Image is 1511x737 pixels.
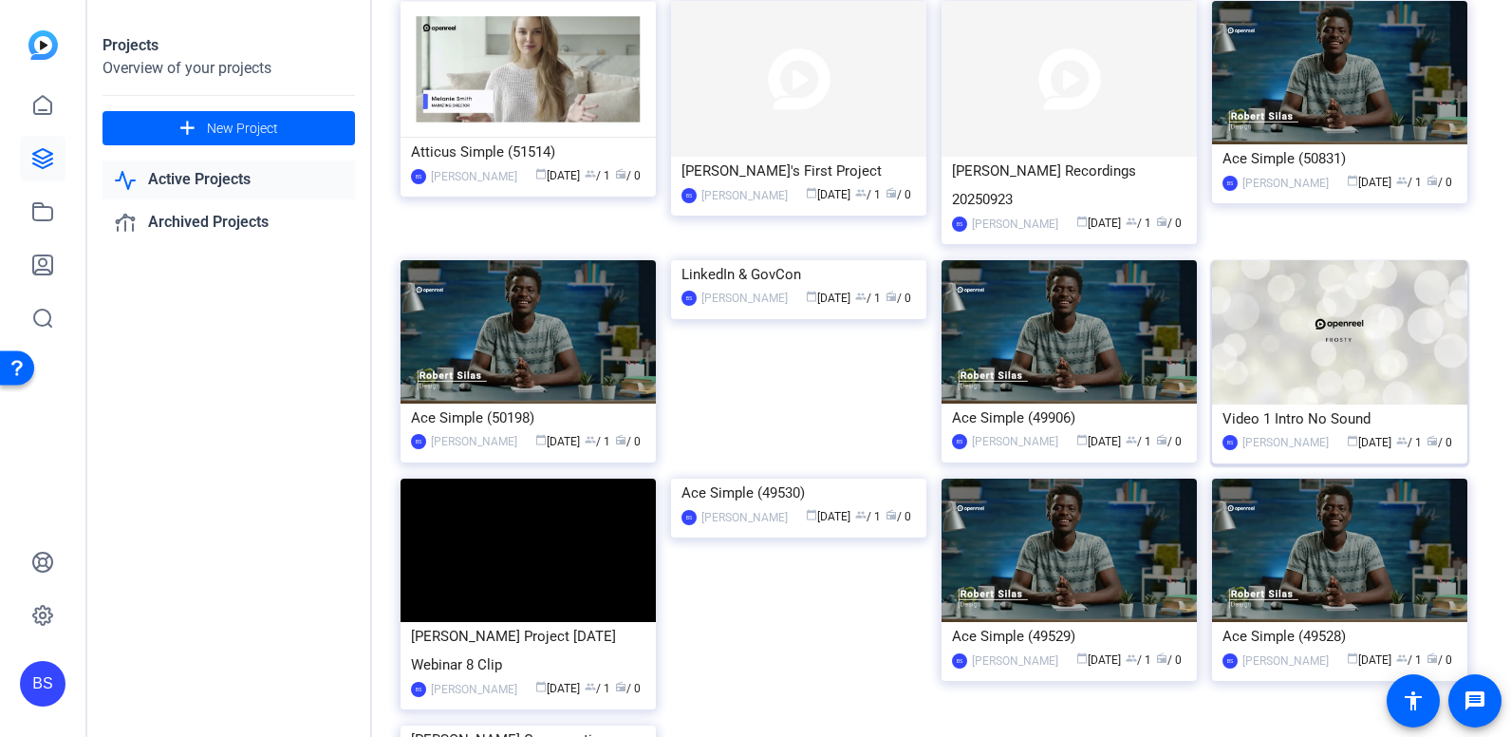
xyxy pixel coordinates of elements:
span: calendar_today [1347,175,1358,186]
span: calendar_today [1076,216,1088,227]
span: [DATE] [1347,653,1391,667]
div: LinkedIn & GovCon [681,260,916,289]
div: BS [952,434,967,449]
span: calendar_today [535,434,547,445]
div: [PERSON_NAME] [431,432,517,451]
mat-icon: message [1464,690,1486,712]
span: [DATE] [806,292,850,305]
div: [PERSON_NAME] [701,508,788,527]
span: radio [1427,435,1438,446]
div: BS [1222,176,1238,191]
span: / 0 [615,435,641,448]
span: / 1 [1126,217,1151,230]
span: radio [1427,175,1438,186]
div: Overview of your projects [103,57,355,80]
div: BS [681,291,697,306]
span: group [855,291,867,302]
span: calendar_today [806,187,817,198]
span: group [1126,216,1137,227]
span: calendar_today [806,509,817,520]
span: / 1 [1126,653,1151,667]
span: / 1 [1396,176,1422,189]
div: Atticus Simple (51514) [411,138,645,166]
div: BS [411,682,426,697]
div: [PERSON_NAME] Project [DATE] Webinar 8 Clip [411,622,645,679]
span: group [1396,175,1408,186]
div: BS [411,434,426,449]
span: / 0 [1156,435,1182,448]
div: [PERSON_NAME] [431,167,517,186]
span: calendar_today [806,291,817,302]
div: Ace Simple (50831) [1222,144,1457,173]
span: / 0 [615,682,641,695]
div: [PERSON_NAME] [1242,174,1329,193]
span: / 0 [1156,653,1182,667]
span: radio [1156,216,1167,227]
span: radio [1427,652,1438,664]
span: / 1 [855,188,881,201]
span: / 1 [585,682,610,695]
span: [DATE] [1076,435,1121,448]
span: radio [886,291,897,302]
div: Ace Simple (49529) [952,622,1186,651]
div: [PERSON_NAME] [701,186,788,205]
a: Active Projects [103,161,355,199]
div: Ace Simple (50198) [411,404,645,432]
span: radio [615,681,626,692]
span: calendar_today [1347,435,1358,446]
button: New Project [103,111,355,145]
span: radio [1156,652,1167,664]
a: Archived Projects [103,203,355,242]
div: BS [20,661,65,707]
div: BS [1222,435,1238,450]
div: [PERSON_NAME] [972,652,1058,671]
span: / 0 [615,169,641,182]
span: group [585,681,596,692]
div: BS [681,188,697,203]
div: [PERSON_NAME] [972,215,1058,234]
span: calendar_today [1076,434,1088,445]
span: group [855,187,867,198]
span: [DATE] [1076,217,1121,230]
span: calendar_today [535,168,547,180]
span: [DATE] [535,682,580,695]
span: / 1 [1126,435,1151,448]
span: group [1126,434,1137,445]
div: BS [952,653,967,669]
div: [PERSON_NAME] [701,289,788,308]
div: BS [681,510,697,525]
span: / 1 [1396,653,1422,667]
span: / 0 [886,510,911,523]
div: Projects [103,34,355,57]
span: / 0 [1156,217,1182,230]
div: Ace Simple (49528) [1222,622,1457,651]
span: radio [886,187,897,198]
span: group [585,168,596,180]
span: / 0 [1427,436,1452,449]
span: [DATE] [535,435,580,448]
span: calendar_today [535,681,547,692]
span: calendar_today [1076,652,1088,664]
div: BS [1222,653,1238,669]
span: [DATE] [806,188,850,201]
div: [PERSON_NAME] [1242,433,1329,452]
span: / 0 [886,188,911,201]
span: group [1126,652,1137,664]
span: radio [1156,434,1167,445]
div: Ace Simple (49530) [681,479,916,507]
span: [DATE] [1347,436,1391,449]
mat-icon: add [176,117,199,141]
span: group [855,509,867,520]
div: [PERSON_NAME] [431,680,517,699]
span: / 0 [1427,653,1452,667]
div: Ace Simple (49906) [952,404,1186,432]
span: / 1 [585,169,610,182]
span: New Project [207,119,278,139]
div: [PERSON_NAME] [1242,652,1329,671]
div: [PERSON_NAME]'s First Project [681,157,916,185]
span: [DATE] [1076,653,1121,667]
span: / 0 [886,292,911,305]
div: [PERSON_NAME] [972,432,1058,451]
span: / 1 [1396,436,1422,449]
span: [DATE] [806,510,850,523]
